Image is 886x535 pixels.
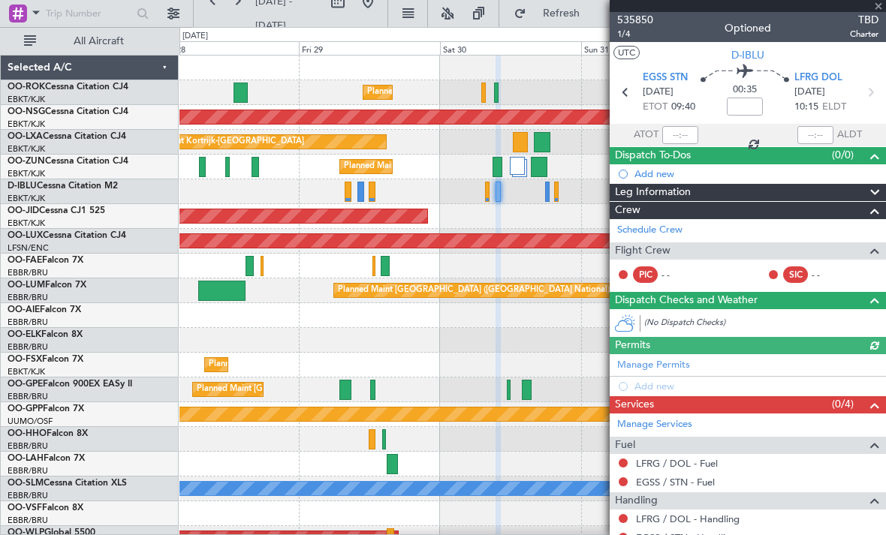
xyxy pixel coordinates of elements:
[8,218,45,229] a: EBKT/KJK
[615,147,691,164] span: Dispatch To-Dos
[837,128,862,143] span: ALDT
[8,182,118,191] a: D-IBLUCessna Citation M2
[8,94,45,105] a: EBKT/KJK
[8,404,84,413] a: OO-GPPFalcon 7X
[46,2,132,25] input: Trip Number
[8,107,45,116] span: OO-NSG
[617,223,683,238] a: Schedule Crew
[8,132,43,141] span: OO-LXA
[8,157,128,166] a: OO-ZUNCessna Citation CJ4
[8,143,45,155] a: EBKT/KJK
[8,454,44,463] span: OO-LAH
[794,100,818,115] span: 10:15
[8,391,48,402] a: EBBR/BRU
[636,512,740,525] a: LFRG / DOL - Handling
[8,305,40,314] span: OO-AIE
[8,292,48,303] a: EBBR/BRU
[615,396,654,413] span: Services
[725,20,771,36] div: Optioned
[832,396,854,412] span: (0/4)
[367,81,542,104] div: Planned Maint Kortrijk-[GEOGRAPHIC_DATA]
[613,46,640,59] button: UTC
[731,47,764,63] span: D-IBLU
[209,353,384,376] div: Planned Maint Kortrijk-[GEOGRAPHIC_DATA]
[8,515,48,526] a: EBBR/BRU
[671,100,695,115] span: 09:40
[8,503,42,512] span: OO-VSF
[158,41,299,55] div: Thu 28
[8,341,48,353] a: EBBR/BRU
[850,12,878,28] span: TBD
[615,492,658,509] span: Handling
[617,12,653,28] span: 535850
[8,256,83,265] a: OO-FAEFalcon 7X
[507,2,597,26] button: Refresh
[8,380,132,389] a: OO-GPEFalcon 900EX EASy II
[617,417,692,432] a: Manage Services
[615,292,758,309] span: Dispatch Checks and Weather
[8,465,48,476] a: EBBR/BRU
[8,479,127,488] a: OO-SLMCessna Citation XLS
[440,41,581,55] div: Sat 30
[822,100,846,115] span: ELDT
[8,132,126,141] a: OO-LXACessna Citation CJ4
[8,380,43,389] span: OO-GPE
[8,267,48,278] a: EBBR/BRU
[8,119,45,130] a: EBKT/KJK
[733,83,757,98] span: 00:35
[8,503,83,512] a: OO-VSFFalcon 8X
[636,476,715,488] a: EGSS / STN - Fuel
[8,317,48,328] a: EBBR/BRU
[8,330,83,339] a: OO-ELKFalcon 8X
[197,378,469,401] div: Planned Maint [GEOGRAPHIC_DATA] ([GEOGRAPHIC_DATA] National)
[8,157,45,166] span: OO-ZUN
[643,100,668,115] span: ETOT
[8,330,41,339] span: OO-ELK
[8,242,49,254] a: LFSN/ENC
[832,147,854,163] span: (0/0)
[8,281,86,290] a: OO-LUMFalcon 7X
[39,36,158,47] span: All Aircraft
[8,440,48,452] a: EBBR/BRU
[633,266,658,283] div: PIC
[299,41,440,55] div: Fri 29
[344,155,519,178] div: Planned Maint Kortrijk-[GEOGRAPHIC_DATA]
[8,206,105,215] a: OO-JIDCessna CJ1 525
[634,167,878,180] div: Add new
[8,83,128,92] a: OO-ROKCessna Citation CJ4
[8,429,88,438] a: OO-HHOFalcon 8X
[8,107,128,116] a: OO-NSGCessna Citation CJ4
[8,83,45,92] span: OO-ROK
[644,317,886,332] div: (No Dispatch Checks)
[17,29,163,53] button: All Aircraft
[529,8,592,19] span: Refresh
[8,281,45,290] span: OO-LUM
[643,71,688,86] span: EGSS STN
[615,242,671,260] span: Flight Crew
[129,131,304,153] div: Planned Maint Kortrijk-[GEOGRAPHIC_DATA]
[8,355,83,364] a: OO-FSXFalcon 7X
[8,366,45,377] a: EBKT/KJK
[8,231,43,240] span: OO-LUX
[8,429,47,438] span: OO-HHO
[615,437,635,454] span: Fuel
[643,85,674,100] span: [DATE]
[8,454,85,463] a: OO-LAHFalcon 7X
[8,416,53,427] a: UUMO/OSF
[850,28,878,41] span: Charter
[8,168,45,179] a: EBKT/KJK
[8,479,44,488] span: OO-SLM
[8,256,42,265] span: OO-FAE
[581,41,722,55] div: Sun 31
[794,85,825,100] span: [DATE]
[8,231,126,240] a: OO-LUXCessna Citation CJ4
[783,266,808,283] div: SIC
[8,404,43,413] span: OO-GPP
[8,305,81,314] a: OO-AIEFalcon 7X
[8,490,48,501] a: EBBR/BRU
[812,268,845,281] div: - -
[617,28,653,41] span: 1/4
[794,71,842,86] span: LFRG DOL
[615,202,640,219] span: Crew
[8,182,37,191] span: D-IBLU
